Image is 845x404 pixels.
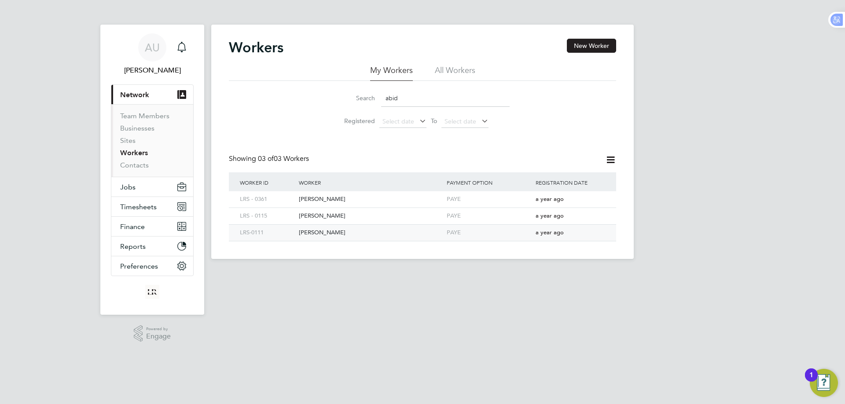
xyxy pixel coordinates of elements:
[120,262,158,270] span: Preferences
[120,112,169,120] a: Team Members
[120,183,136,191] span: Jobs
[428,115,440,127] span: To
[145,285,159,299] img: loyalreliance-logo-retina.png
[146,325,171,333] span: Powered by
[238,225,297,241] div: LRS-0111
[120,242,146,251] span: Reports
[533,172,607,193] div: Registration Date
[445,117,476,125] span: Select date
[445,191,533,207] div: PAYE
[111,65,194,76] span: Azmat Ullah
[381,90,510,107] input: Name, email or phone number
[567,39,616,53] button: New Worker
[111,33,194,76] a: AU[PERSON_NAME]
[111,177,193,197] button: Jobs
[536,195,564,203] span: a year ago
[120,149,148,157] a: Workers
[120,91,149,99] span: Network
[335,94,375,102] label: Search
[146,333,171,340] span: Engage
[258,154,274,163] span: 03 of
[809,375,813,386] div: 1
[238,191,607,198] a: LRS - 0361[PERSON_NAME]PAYEa year ago
[297,225,445,241] div: [PERSON_NAME]
[445,225,533,241] div: PAYE
[111,256,193,276] button: Preferences
[134,325,171,342] a: Powered byEngage
[111,217,193,236] button: Finance
[238,208,297,224] div: LRS - 0115
[120,136,136,145] a: Sites
[238,191,297,207] div: LRS - 0361
[111,104,193,177] div: Network
[111,285,194,299] a: Go to home page
[335,117,375,125] label: Registered
[382,117,414,125] span: Select date
[445,172,533,193] div: Payment Option
[810,369,838,397] button: Open Resource Center, 1 new notification
[111,85,193,104] button: Network
[229,39,283,56] h2: Workers
[120,161,149,169] a: Contacts
[297,191,445,207] div: [PERSON_NAME]
[100,25,204,315] nav: Main navigation
[145,42,160,53] span: AU
[229,154,311,164] div: Showing
[238,207,607,215] a: LRS - 0115[PERSON_NAME]PAYEa year ago
[297,172,445,193] div: Worker
[120,203,157,211] span: Timesheets
[120,124,154,132] a: Businesses
[258,154,309,163] span: 03 Workers
[238,224,592,232] a: LRS-0111[PERSON_NAME]PAYEa year ago
[536,212,564,219] span: a year ago
[445,208,533,224] div: PAYE
[120,222,145,231] span: Finance
[297,208,445,224] div: [PERSON_NAME]
[238,172,297,193] div: Worker ID
[536,229,564,236] span: a year ago
[435,65,475,81] li: All Workers
[111,197,193,216] button: Timesheets
[111,237,193,256] button: Reports
[370,65,413,81] li: My Workers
